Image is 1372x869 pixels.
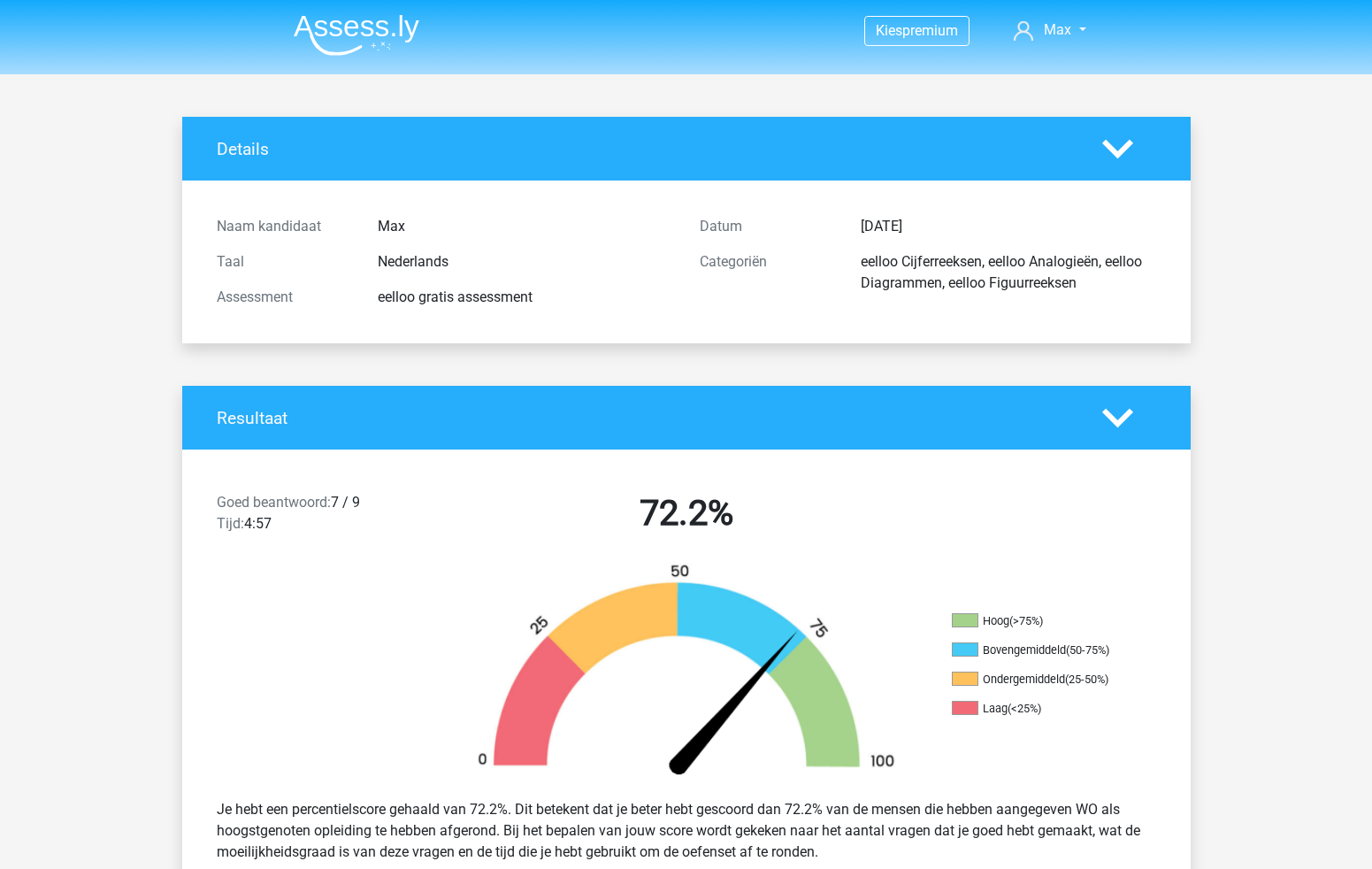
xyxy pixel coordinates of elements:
[203,216,364,237] div: Naam kandidaat
[686,216,847,237] div: Datum
[1009,614,1043,627] div: (>75%)
[1066,643,1109,657] div: (50-75%)
[952,613,1129,629] li: Hoog
[364,216,686,237] div: Max
[952,642,1129,658] li: Bovengemiddeld
[876,22,902,39] span: Kies
[294,14,419,56] img: Assessly
[952,701,1129,717] li: Laag
[902,22,958,39] span: premium
[1065,673,1108,686] div: (25-50%)
[217,494,331,511] span: Goed beantwoord:
[686,251,847,294] div: Categoriën
[865,19,969,42] a: Kiespremium
[458,492,915,534] h2: 72.2%
[847,216,1169,237] div: [DATE]
[203,492,445,542] div: 7 / 9 4:57
[364,251,686,273] div: Nederlands
[203,287,364,308] div: Assessment
[1007,19,1092,41] a: Max
[364,287,686,308] div: eelloo gratis assessment
[847,251,1169,294] div: eelloo Cijferreeksen, eelloo Analogieën, eelloo Diagrammen, eelloo Figuurreeksen
[203,251,364,273] div: Taal
[1044,21,1071,38] span: Max
[217,408,1076,428] h4: Resultaat
[952,672,1129,688] li: Ondergemiddeld
[448,563,925,785] img: 72.efe4a97968c2.png
[217,515,244,532] span: Tijd:
[1008,702,1041,715] div: (<25%)
[217,139,1076,159] h4: Details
